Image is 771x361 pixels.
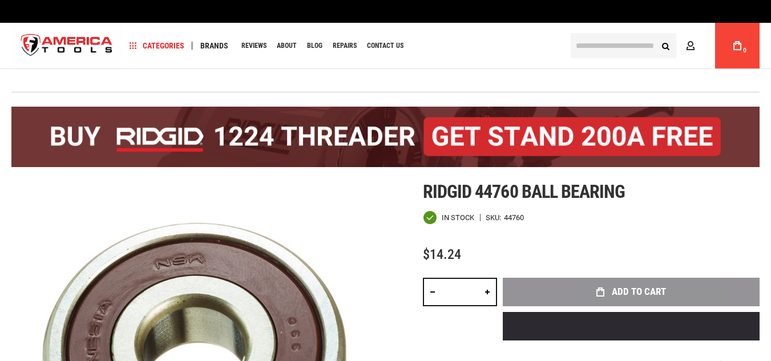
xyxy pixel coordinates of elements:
[11,25,122,67] img: America Tools
[241,42,267,49] span: Reviews
[130,42,184,50] span: Categories
[655,35,676,56] button: Search
[423,246,461,262] span: $14.24
[743,47,746,54] span: 0
[302,38,328,54] a: Blog
[236,38,272,54] a: Reviews
[486,214,504,221] strong: SKU
[11,25,122,67] a: store logo
[307,42,322,49] span: Blog
[362,38,409,54] a: Contact Us
[328,38,362,54] a: Repairs
[504,214,524,221] div: 44760
[423,181,625,202] span: Ridgid 44760 ball bearing
[423,210,474,225] div: Availability
[200,42,228,50] span: Brands
[726,23,748,68] a: 0
[11,107,760,167] img: BOGO: Buy the RIDGID® 1224 Threader (26092), get the 92467 200A Stand FREE!
[195,38,233,54] a: Brands
[442,214,474,221] span: In stock
[333,42,357,49] span: Repairs
[272,38,302,54] a: About
[124,38,189,54] a: Categories
[277,42,297,49] span: About
[367,42,403,49] span: Contact Us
